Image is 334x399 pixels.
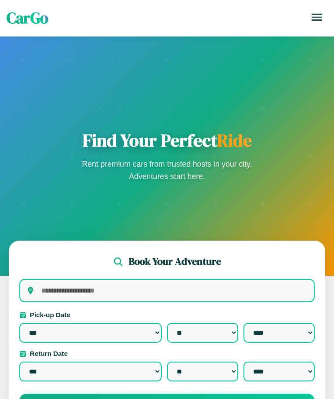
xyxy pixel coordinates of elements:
label: Pick-up Date [19,311,315,318]
span: CarGo [7,7,48,29]
h1: Find Your Perfect [79,130,255,151]
span: Ride [217,128,252,152]
p: Rent premium cars from trusted hosts in your city. Adventures start here. [79,158,255,183]
h2: Book Your Adventure [129,255,221,268]
label: Return Date [19,350,315,357]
